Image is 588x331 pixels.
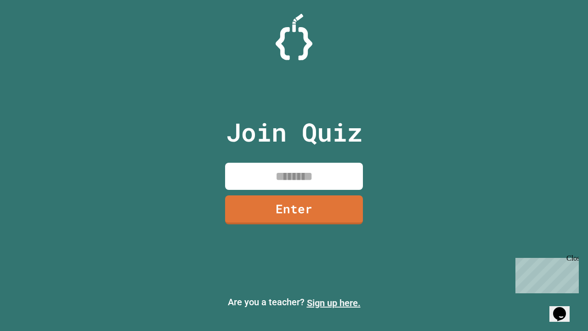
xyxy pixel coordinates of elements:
a: Enter [225,195,363,224]
p: Are you a teacher? [7,295,581,310]
img: Logo.svg [276,14,312,60]
div: Chat with us now!Close [4,4,63,58]
iframe: chat widget [549,294,579,322]
p: Join Quiz [226,113,362,151]
iframe: chat widget [512,254,579,293]
a: Sign up here. [307,297,361,308]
